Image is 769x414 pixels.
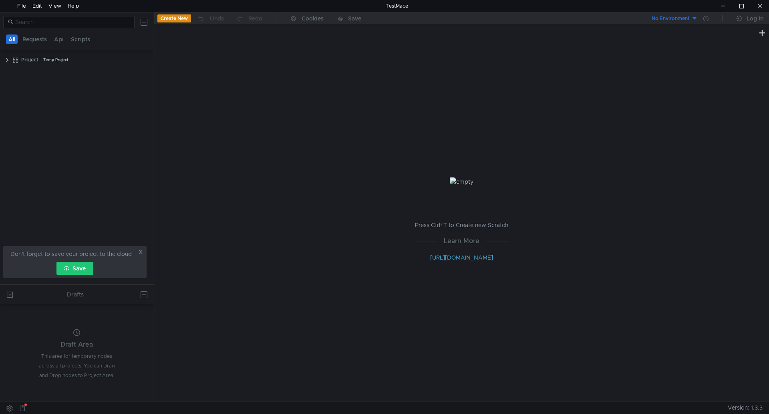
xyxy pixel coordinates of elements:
img: empty [450,177,473,186]
button: All [6,34,18,44]
span: Version: 1.3.3 [728,402,763,414]
button: Requests [20,34,49,44]
div: Log In [747,14,763,23]
button: Redo [230,12,268,24]
button: Undo [191,12,230,24]
div: Temp Project [43,54,68,66]
button: Create New [157,14,191,22]
div: Drafts [67,290,84,299]
div: Cookies [302,14,324,23]
button: Api [52,34,66,44]
button: Scripts [68,34,93,44]
div: Undo [210,14,225,23]
button: Save [56,262,93,275]
div: Redo [248,14,262,23]
div: Save [348,16,361,21]
input: Search... [15,18,130,26]
a: [URL][DOMAIN_NAME] [430,254,493,261]
div: No Environment [652,15,690,22]
span: Learn More [437,236,486,246]
button: No Environment [642,12,698,25]
div: Project [21,54,38,66]
span: Don't forget to save your project to the cloud [10,249,132,259]
p: Press Ctrl+T to Create new Scratch [415,220,508,230]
